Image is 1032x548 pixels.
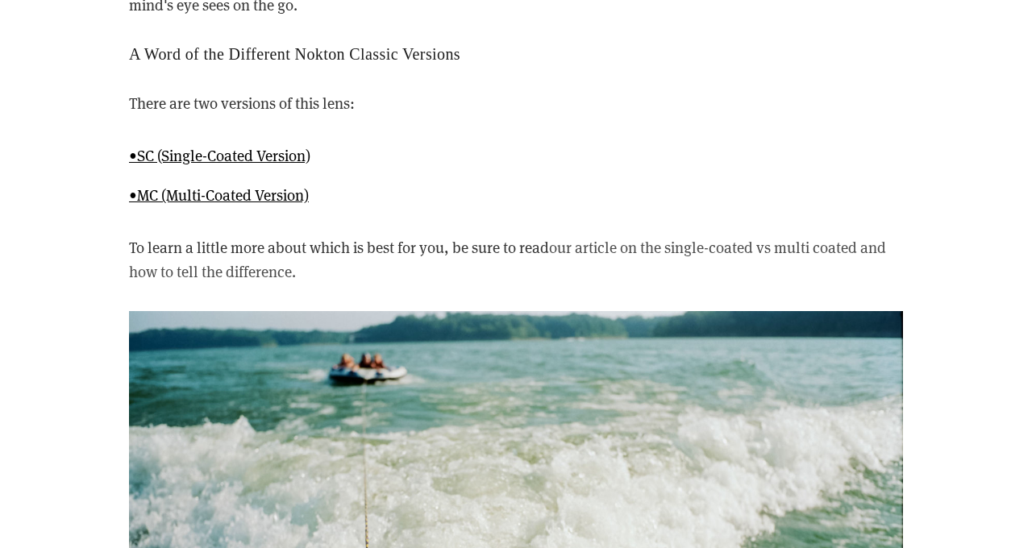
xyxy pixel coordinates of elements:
p: There are two versions of this lens: [129,91,903,115]
h2: A Word of the Different Nokton Classic Versions [129,44,903,64]
a: •MC (Multi-Coated Version) [129,185,309,205]
p: To learn a little more about which is best for you, be sure to read [129,235,903,284]
a: •SC (Single-Coated Version) [129,145,310,165]
a: our article on the single-coated vs multi coated and how to tell the difference. [129,237,886,281]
